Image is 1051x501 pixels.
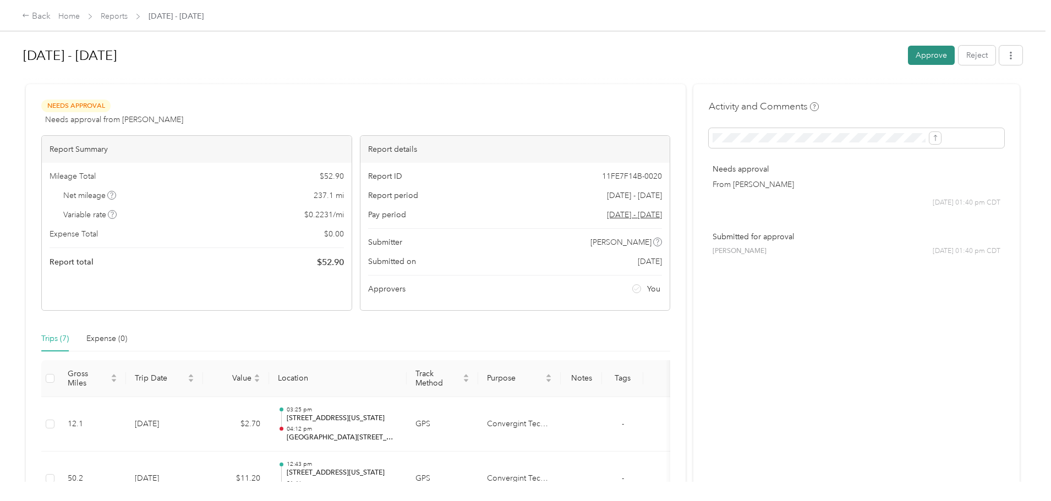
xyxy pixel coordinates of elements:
span: caret-down [545,377,552,384]
span: Expense Total [50,228,98,240]
span: caret-down [111,377,117,384]
span: $ 52.90 [320,170,344,182]
th: Track Method [407,360,478,397]
th: Value [203,360,269,397]
div: Back [22,10,51,23]
th: Trip Date [126,360,203,397]
p: [GEOGRAPHIC_DATA][STREET_ADDRESS][US_STATE][GEOGRAPHIC_DATA] [287,433,398,443]
th: Tags [602,360,643,397]
span: $ 52.90 [317,256,344,269]
span: Report total [50,256,94,268]
td: 12.1 [59,397,126,452]
span: Pay period [368,209,406,221]
p: 03:25 pm [287,406,398,414]
h4: Activity and Comments [709,100,819,113]
span: Variable rate [63,209,117,221]
div: Trips (7) [41,333,69,345]
th: Purpose [478,360,561,397]
td: [DATE] [126,397,203,452]
button: Approve [908,46,955,65]
a: Reports [101,12,128,21]
span: Go to pay period [607,209,662,221]
span: Needs Approval [41,100,111,112]
span: - [622,474,624,483]
h1: Aug 1 - 31, 2025 [23,42,900,69]
span: [DATE] 01:40 pm CDT [933,246,1000,256]
span: caret-down [188,377,194,384]
th: Location [269,360,407,397]
span: [DATE] - [DATE] [607,190,662,201]
p: 12:43 pm [287,460,398,468]
span: [DATE] [638,256,662,267]
p: 04:12 pm [287,425,398,433]
span: caret-down [463,377,469,384]
span: [DATE] - [DATE] [149,10,204,22]
div: Report details [360,136,670,163]
span: Report period [368,190,418,201]
span: [DATE] 01:40 pm CDT [933,198,1000,208]
span: You [647,283,660,295]
span: Submitted on [368,256,416,267]
span: caret-up [463,372,469,379]
th: Notes [561,360,602,397]
span: Submitter [368,236,402,248]
span: $ 0.00 [324,228,344,240]
span: Report ID [368,170,402,182]
span: caret-up [254,372,260,379]
span: Gross Miles [68,369,108,388]
button: Reject [959,46,995,65]
span: caret-up [188,372,194,379]
p: Submitted for approval [713,231,1000,243]
p: 01:46 pm [287,480,398,487]
td: Convergint Technologies [478,397,561,452]
p: From [PERSON_NAME] [713,179,1000,190]
span: $ 0.2231 / mi [304,209,344,221]
span: Purpose [487,373,543,383]
a: Home [58,12,80,21]
span: Net mileage [63,190,117,201]
td: $2.70 [203,397,269,452]
span: caret-down [254,377,260,384]
p: [STREET_ADDRESS][US_STATE] [287,468,398,478]
span: - [622,419,624,428]
p: Needs approval [713,163,1000,175]
span: Value [212,373,251,383]
span: 11FE7F14B-0020 [602,170,662,182]
span: Approvers [368,283,406,295]
span: Needs approval from [PERSON_NAME] [45,114,183,125]
span: Mileage Total [50,170,96,182]
span: caret-up [111,372,117,379]
span: [PERSON_NAME] [590,236,652,248]
td: GPS [407,397,478,452]
div: Report Summary [42,136,352,163]
span: Trip Date [135,373,185,383]
iframe: Everlance-gr Chat Button Frame [989,439,1051,501]
span: 237.1 mi [314,190,344,201]
th: Gross Miles [59,360,126,397]
p: [STREET_ADDRESS][US_STATE] [287,414,398,423]
div: Expense (0) [86,333,127,345]
span: [PERSON_NAME] [713,246,767,256]
span: caret-up [545,372,552,379]
span: Track Method [415,369,461,388]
